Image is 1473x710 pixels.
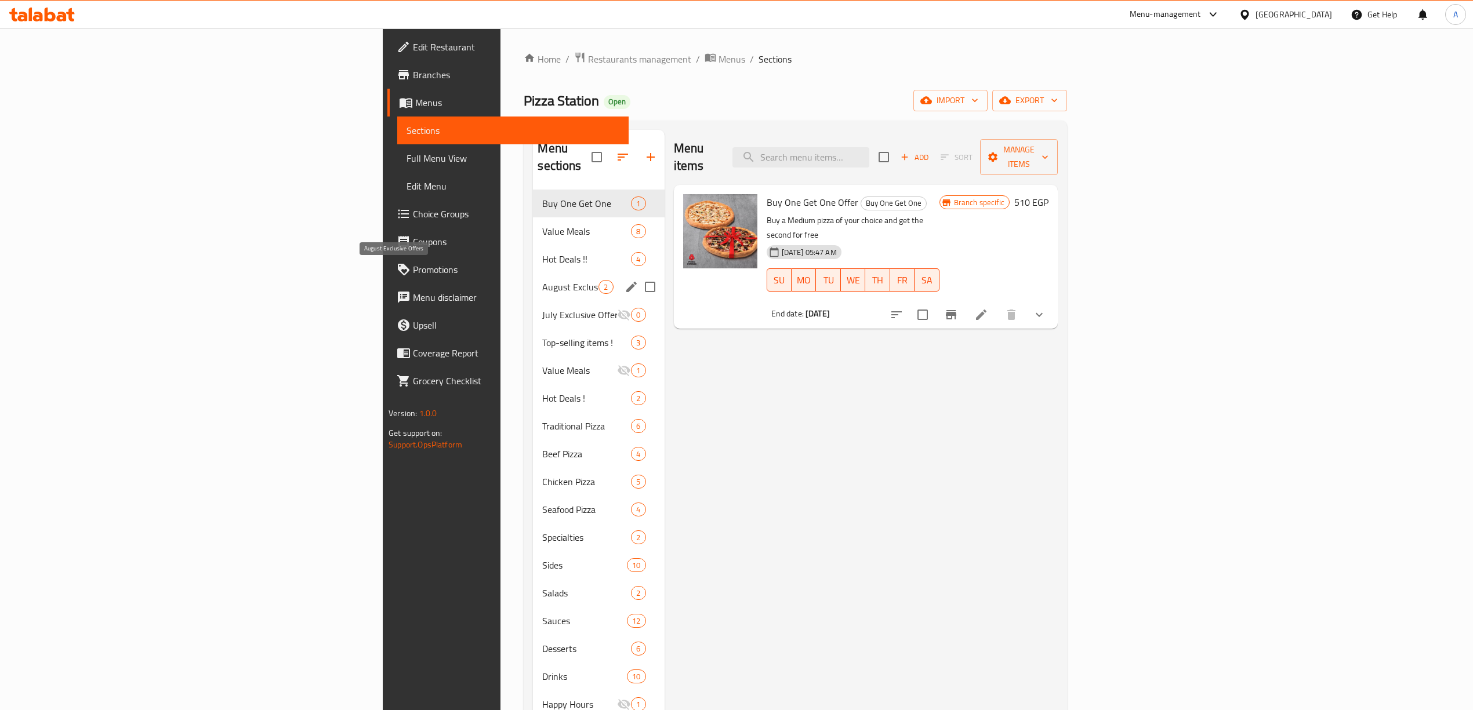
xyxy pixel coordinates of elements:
[792,268,816,292] button: MO
[890,268,915,292] button: FR
[542,419,631,433] div: Traditional Pizza
[407,123,619,137] span: Sections
[872,145,896,169] span: Select section
[806,306,830,321] b: [DATE]
[1002,93,1058,108] span: export
[915,268,939,292] button: SA
[533,440,664,468] div: Beef Pizza4
[387,339,629,367] a: Coverage Report
[542,308,617,322] span: July Exclusive Offers
[631,336,645,349] div: items
[542,586,631,600] span: Salads
[413,207,619,221] span: Choice Groups
[632,226,645,237] span: 8
[992,90,1067,111] button: export
[542,280,598,294] span: August Exclusive Offers
[631,475,645,489] div: items
[533,384,664,412] div: Hot Deals !2
[533,245,664,273] div: Hot Deals !!4
[705,52,745,67] a: Menus
[387,367,629,395] a: Grocery Checklist
[542,196,631,210] span: Buy One Get One
[632,532,645,543] span: 2
[696,52,700,66] li: /
[631,391,645,405] div: items
[632,699,645,710] span: 1
[674,140,719,174] h2: Menu items
[632,421,645,432] span: 6
[631,530,645,544] div: items
[542,391,631,405] span: Hot Deals !
[632,393,645,404] span: 2
[627,560,645,571] span: 10
[989,143,1048,172] span: Manage items
[542,642,631,656] div: Desserts
[1130,8,1201,21] div: Menu-management
[542,475,631,489] span: Chicken Pizza
[631,224,645,238] div: items
[980,139,1058,175] button: Manage items
[631,308,645,322] div: items
[598,280,613,294] div: items
[389,406,417,421] span: Version:
[949,197,1009,208] span: Branch specific
[413,40,619,54] span: Edit Restaurant
[533,273,664,301] div: August Exclusive Offers2edit
[542,363,617,377] span: Value Meals
[919,272,934,289] span: SA
[627,616,645,627] span: 12
[533,329,664,356] div: Top-selling items !3
[542,558,627,572] span: Sides
[533,356,664,384] div: Value Meals1
[533,662,664,690] div: Drinks10
[533,496,664,523] div: Seafood Pizza4
[623,278,640,296] button: edit
[542,530,631,544] div: Specialties
[415,96,619,110] span: Menus
[865,268,890,292] button: TH
[772,272,787,289] span: SU
[413,263,619,276] span: Promotions
[627,671,645,682] span: 10
[1256,8,1332,21] div: [GEOGRAPHIC_DATA]
[1032,308,1046,322] svg: Show Choices
[896,148,933,166] button: Add
[542,252,631,266] span: Hot Deals !!
[627,558,645,572] div: items
[617,363,631,377] svg: Inactive section
[413,235,619,249] span: Coupons
[631,642,645,656] div: items
[767,194,858,211] span: Buy One Get One Offer
[413,290,619,304] span: Menu disclaimer
[542,336,631,349] span: Top-selling items !
[387,283,629,311] a: Menu disclaimer
[387,200,629,228] a: Choice Groups
[627,614,645,628] div: items
[387,256,629,283] a: Promotions
[899,151,930,164] span: Add
[533,301,664,329] div: July Exclusive Offers0
[533,579,664,607] div: Salads2
[407,179,619,193] span: Edit Menu
[796,272,811,289] span: MO
[533,607,664,635] div: Sauces12
[631,196,645,210] div: items
[389,437,462,452] a: Support.OpsPlatform
[588,52,691,66] span: Restaurants management
[542,447,631,461] span: Beef Pizza
[632,588,645,599] span: 2
[413,346,619,360] span: Coverage Report
[542,614,627,628] span: Sauces
[397,116,629,144] a: Sections
[542,669,627,683] div: Drinks
[387,228,629,256] a: Coupons
[419,406,437,421] span: 1.0.0
[937,301,965,329] button: Branch-specific-item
